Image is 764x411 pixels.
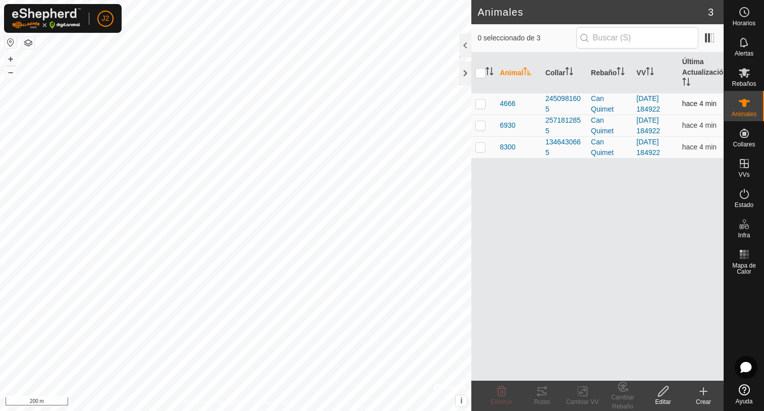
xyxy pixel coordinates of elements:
img: Logo Gallagher [12,8,81,29]
div: 2571812855 [545,115,583,136]
p-sorticon: Activar para ordenar [617,69,625,77]
span: Infra [738,232,750,238]
th: Animal [496,53,541,93]
span: i [460,396,462,405]
div: 2450981605 [545,93,583,115]
div: 1346430665 [545,137,583,158]
span: Animales [732,111,756,117]
p-sorticon: Activar para ordenar [485,69,494,77]
th: Última Actualización [678,53,724,93]
div: Cambiar Rebaño [603,393,643,411]
div: Crear [683,397,724,406]
span: 24 ago 2025, 10:01 [682,143,717,151]
div: Can Quimet [591,115,628,136]
button: + [5,53,17,65]
th: Rebaño [587,53,632,93]
div: Rutas [522,397,562,406]
span: Mapa de Calor [727,263,761,275]
span: 0 seleccionado de 3 [477,33,576,43]
a: [DATE] 184922 [636,94,660,113]
p-sorticon: Activar para ordenar [565,69,573,77]
span: 4666 [500,98,515,109]
span: Alertas [735,50,753,57]
span: 6930 [500,120,515,131]
input: Buscar (S) [576,27,698,48]
span: 24 ago 2025, 10:01 [682,99,717,108]
button: Capas del Mapa [22,37,34,49]
div: Editar [643,397,683,406]
span: Horarios [733,20,755,26]
div: Cambiar VV [562,397,603,406]
button: Restablecer Mapa [5,36,17,48]
div: Can Quimet [591,93,628,115]
span: VVs [738,172,749,178]
a: [DATE] 184922 [636,116,660,135]
a: [DATE] 184922 [636,138,660,157]
span: Rebaños [732,81,756,87]
span: Estado [735,202,753,208]
th: VV [632,53,678,93]
span: Ayuda [736,398,753,404]
span: Collares [733,141,755,147]
a: Ayuda [724,380,764,408]
span: Eliminar [490,398,512,405]
p-sorticon: Activar para ordenar [523,69,531,77]
a: Política de Privacidad [184,398,242,407]
th: Collar [541,53,587,93]
button: i [456,395,467,406]
h2: Animales [477,6,707,18]
p-sorticon: Activar para ordenar [646,69,654,77]
p-sorticon: Activar para ordenar [682,79,690,87]
div: Can Quimet [591,137,628,158]
span: 8300 [500,142,515,152]
span: 3 [708,5,714,20]
button: – [5,66,17,78]
span: J2 [102,13,110,24]
span: 24 ago 2025, 10:01 [682,121,717,129]
a: Contáctenos [254,398,288,407]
